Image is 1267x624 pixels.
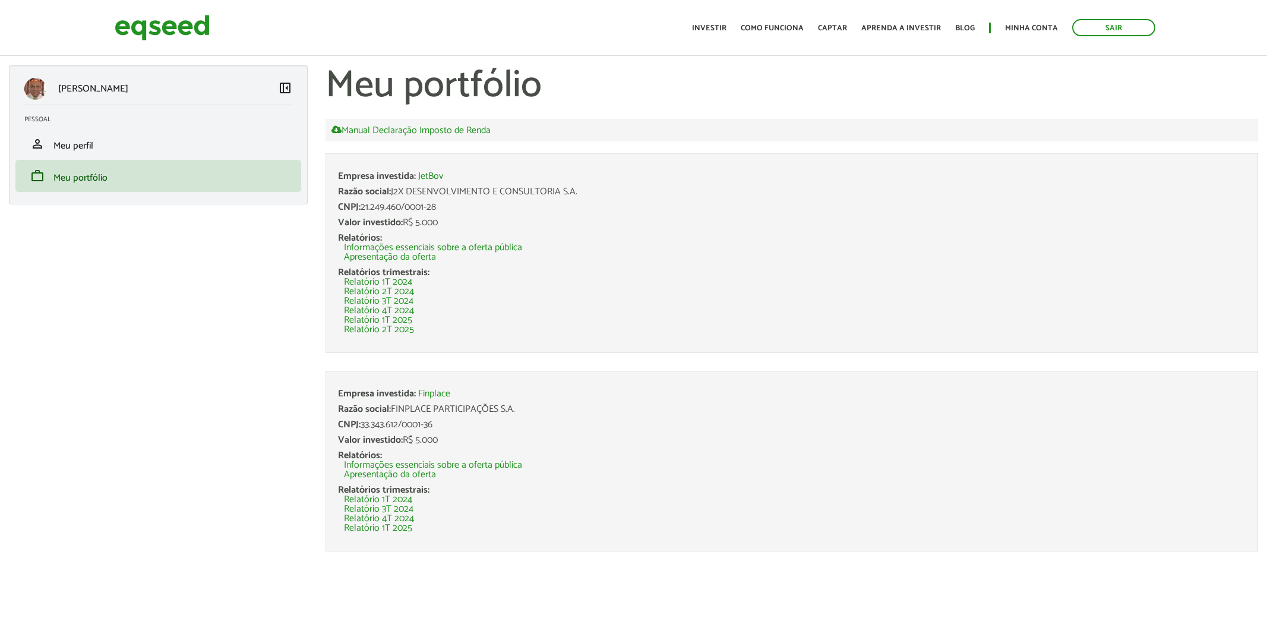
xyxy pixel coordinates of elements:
a: Relatório 3T 2024 [344,297,413,306]
div: 33.343.612/0001-36 [338,420,1246,430]
span: CNPJ: [338,199,361,215]
p: [PERSON_NAME] [58,83,128,94]
div: J2X DESENVOLVIMENTO E CONSULTORIA S.A. [338,187,1246,197]
span: Razão social: [338,401,391,417]
span: Meu perfil [53,138,93,154]
div: FINPLACE PARTICIPAÇÕES S.A. [338,405,1246,414]
li: Meu portfólio [15,160,301,192]
a: Colapsar menu [278,81,292,97]
a: Relatório 2T 2024 [344,287,414,297]
a: Finplace [418,389,450,399]
a: Relatório 4T 2024 [344,514,414,524]
img: EqSeed [115,12,210,43]
a: Relatório 3T 2024 [344,505,413,514]
span: Valor investido: [338,432,403,448]
span: Empresa investida: [338,168,416,184]
a: Blog [955,24,975,32]
span: Razão social: [338,184,391,200]
a: Relatório 1T 2025 [344,316,412,325]
h1: Meu portfólio [326,65,1258,107]
span: Relatórios trimestrais: [338,482,429,498]
a: workMeu portfólio [24,169,292,183]
span: work [30,169,45,183]
span: Relatórios trimestrais: [338,264,429,281]
li: Meu perfil [15,128,301,160]
span: left_panel_close [278,81,292,95]
a: Relatório 1T 2024 [344,495,412,505]
div: 21.249.460/0001-28 [338,203,1246,212]
a: Apresentação da oferta [344,470,436,480]
a: Captar [818,24,847,32]
a: Apresentação da oferta [344,253,436,262]
a: Relatório 4T 2024 [344,306,414,316]
a: Manual Declaração Imposto de Renda [331,125,491,135]
span: CNPJ: [338,417,361,433]
a: Aprenda a investir [861,24,941,32]
a: personMeu perfil [24,137,292,151]
div: R$ 5.000 [338,218,1246,228]
a: JetBov [418,172,443,181]
a: Sair [1072,19,1155,36]
span: Relatórios: [338,230,382,246]
span: Valor investido: [338,215,403,231]
a: Informações essenciais sobre a oferta pública [344,461,522,470]
span: Meu portfólio [53,170,108,186]
a: Como funciona [741,24,804,32]
span: Empresa investida: [338,386,416,402]
span: Relatórios: [338,447,382,464]
a: Relatório 2T 2025 [344,325,414,335]
h2: Pessoal [24,116,301,123]
a: Minha conta [1005,24,1058,32]
div: R$ 5.000 [338,436,1246,445]
span: person [30,137,45,151]
a: Informações essenciais sobre a oferta pública [344,243,522,253]
a: Investir [692,24,726,32]
a: Relatório 1T 2024 [344,278,412,287]
a: Relatório 1T 2025 [344,524,412,533]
